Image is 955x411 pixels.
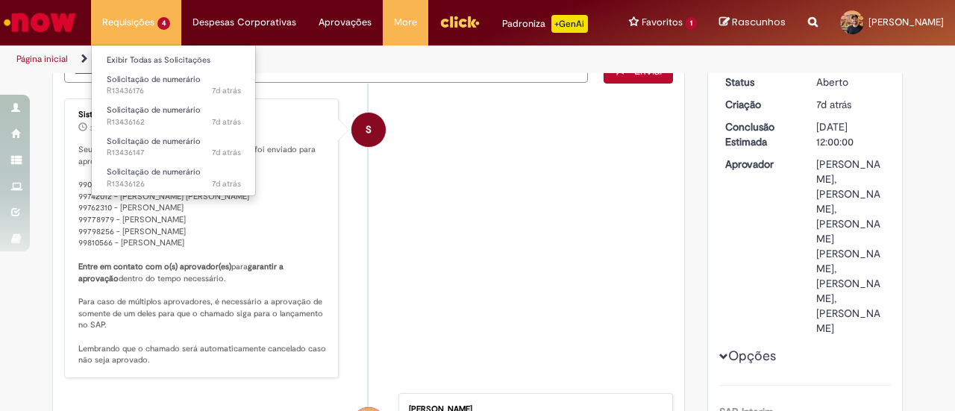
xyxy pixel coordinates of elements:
time: 21/08/2025 12:58:24 [212,85,241,96]
span: 1 [686,17,697,30]
span: 7d atrás [212,147,241,158]
dt: Status [714,75,806,90]
span: R13436147 [107,147,241,159]
span: Requisições [102,15,154,30]
div: Aberto [816,75,886,90]
ul: Trilhas de página [11,46,625,73]
p: +GenAi [551,15,588,33]
div: [PERSON_NAME], [PERSON_NAME], [PERSON_NAME] [PERSON_NAME], [PERSON_NAME], [PERSON_NAME] [816,157,886,336]
dt: Conclusão Estimada [714,119,806,149]
time: 21/08/2025 12:46:35 [212,178,241,189]
time: 21/08/2025 12:54:40 [212,116,241,128]
time: 21/08/2025 12:50:54 [212,147,241,158]
a: Aberto R13436126 : Solicitação de numerário [92,164,256,192]
img: ServiceNow [1,7,78,37]
a: Rascunhos [719,16,786,30]
span: Rascunhos [732,15,786,29]
span: Enviar [634,64,663,78]
b: garantir a aprovação [78,261,286,284]
ul: Requisições [91,45,256,196]
span: Solicitação de numerário [107,104,201,116]
time: 28/08/2025 08:56:47 [90,124,115,133]
dt: Aprovador [714,157,806,172]
span: Despesas Corporativas [192,15,296,30]
span: S [366,112,372,148]
span: [PERSON_NAME] [868,16,944,28]
div: Sistema [78,110,327,119]
span: R13436176 [107,85,241,97]
b: Entre em contato com o(s) aprovador(es) [78,261,231,272]
dt: Criação [714,97,806,112]
span: 3m atrás [90,124,115,133]
span: 7d atrás [816,98,851,111]
span: 7d atrás [212,85,241,96]
span: 4 [157,17,170,30]
a: Exibir Todas as Solicitações [92,52,256,69]
a: Página inicial [16,53,68,65]
span: 7d atrás [212,178,241,189]
div: 21/08/2025 12:58:22 [816,97,886,112]
div: System [351,113,386,147]
span: More [394,15,417,30]
a: Aberto R13436162 : Solicitação de numerário [92,102,256,130]
span: 7d atrás [212,116,241,128]
span: R13436126 [107,178,241,190]
img: click_logo_yellow_360x200.png [439,10,480,33]
a: Aberto R13436147 : Solicitação de numerário [92,134,256,161]
span: Solicitação de numerário [107,74,201,85]
div: Padroniza [502,15,588,33]
span: Solicitação de numerário [107,136,201,147]
span: R13436162 [107,116,241,128]
a: Aberto R13436176 : Solicitação de numerário [92,72,256,99]
div: [DATE] 12:00:00 [816,119,886,149]
span: Aprovações [319,15,372,30]
span: Solicitação de numerário [107,166,201,178]
span: Favoritos [642,15,683,30]
p: Seu chamado teve a documentação validada e foi enviado para aprovação da(s) seguinte(s) pessoa(s)... [78,144,327,366]
time: 21/08/2025 12:58:22 [816,98,851,111]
